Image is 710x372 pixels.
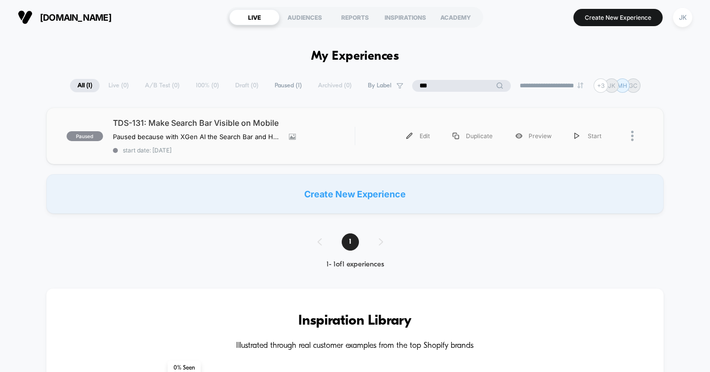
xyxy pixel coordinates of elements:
h3: Inspiration Library [76,313,635,329]
img: end [577,82,583,88]
div: Create New Experience [46,174,664,214]
div: Edit [395,125,441,147]
div: LIVE [229,9,280,25]
div: ACADEMY [430,9,481,25]
h4: Illustrated through real customer examples from the top Shopify brands [76,341,635,351]
div: Preview [504,125,563,147]
button: [DOMAIN_NAME] [15,9,114,25]
div: 1 - 1 of 1 experiences [308,260,403,269]
span: start date: [DATE] [113,147,355,154]
span: Paused because with XGen AI the Search Bar and Hamburger Menu must be separated, no option to kee... [113,133,282,141]
img: Visually logo [18,10,33,25]
span: [DOMAIN_NAME] [40,12,111,23]
span: paused [67,131,103,141]
div: Duplicate [441,125,504,147]
div: JK [673,8,692,27]
div: + 3 [594,78,608,93]
p: GC [629,82,638,89]
span: TDS-131: Make Search Bar Visible on Mobile [113,118,355,128]
button: JK [670,7,695,28]
span: All ( 1 ) [70,79,100,92]
span: 1 [342,233,359,251]
img: menu [574,133,579,139]
p: MH [617,82,627,89]
img: menu [406,133,413,139]
h1: My Experiences [311,49,399,64]
div: REPORTS [330,9,380,25]
div: Start [563,125,613,147]
div: INSPIRATIONS [380,9,430,25]
div: AUDIENCES [280,9,330,25]
img: close [631,131,634,141]
img: menu [453,133,459,139]
span: By Label [368,82,391,89]
p: JK [608,82,615,89]
span: Paused ( 1 ) [267,79,309,92]
button: Create New Experience [573,9,663,26]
